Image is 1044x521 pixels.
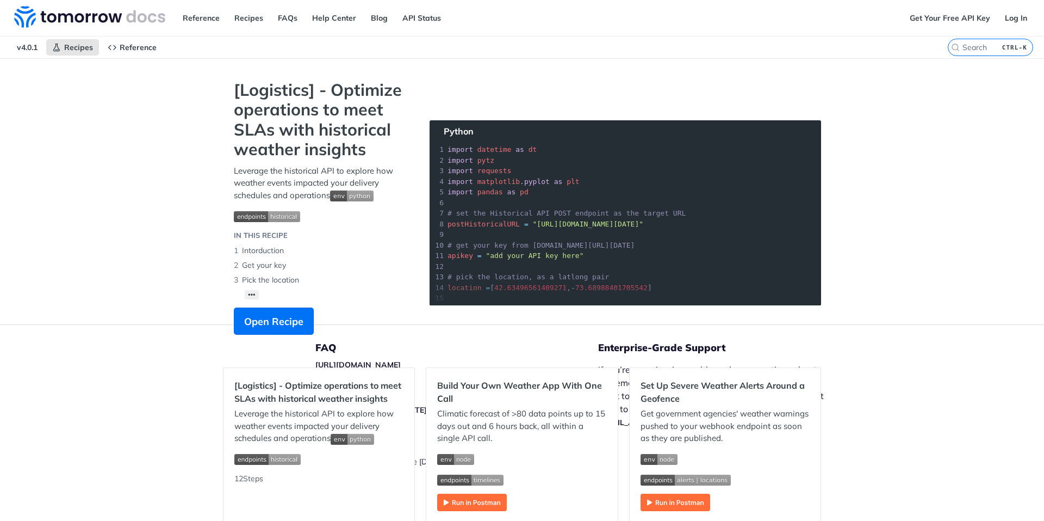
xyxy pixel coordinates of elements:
div: IN THIS RECIPE [234,230,288,241]
li: Get your key [234,258,408,273]
img: env [331,434,374,445]
img: env [330,191,374,201]
a: Reference [177,10,226,26]
img: Run in Postman [437,494,507,511]
span: Recipes [64,42,93,52]
img: Tomorrow.io Weather API Docs [14,6,165,28]
span: Expand image [234,210,408,222]
a: [URL][DOMAIN_NAME] [315,360,401,370]
img: endpoint [234,211,300,222]
kbd: CTRL-K [999,42,1030,53]
a: Reference [102,39,163,56]
strong: [Logistics] - Optimize operations to meet SLAs with historical weather insights [234,80,408,160]
span: Expand image [437,473,606,486]
a: Recipes [46,39,99,56]
span: v4.0.1 [11,39,43,56]
img: env [437,454,474,465]
p: Leverage the historical API to explore how weather events impacted your delivery schedules and op... [234,165,408,202]
img: endpoint [437,475,504,486]
img: Run in Postman [641,494,710,511]
span: Open Recipe [244,314,303,329]
img: endpoint [234,454,301,465]
span: Expand image [641,453,810,465]
span: Expand image [234,453,403,465]
svg: Search [951,43,960,52]
a: Blog [365,10,394,26]
a: API Status [396,10,447,26]
a: Help Center [306,10,362,26]
p: Get government agencies' weather warnings pushed to your webhook endpoint as soon as they are pub... [641,408,810,445]
span: Expand image [330,190,374,200]
a: Expand image [437,497,507,507]
span: Expand image [331,433,374,443]
img: env [641,454,678,465]
span: Expand image [437,453,606,465]
a: FAQs [272,10,303,26]
h2: Build Your Own Weather App With One Call [437,379,606,405]
p: If you’re experiencing problems, have questions about implementing [DATE][DOMAIN_NAME] , or want ... [598,363,835,428]
span: Reference [120,42,157,52]
a: Get Your Free API Key [904,10,996,26]
a: Expand image [641,497,710,507]
p: Climatic forecast of >80 data points up to 15 days out and 6 hours back, all within a single API ... [437,408,606,445]
p: Leverage the historical API to explore how weather events impacted your delivery schedules and op... [234,408,403,445]
span: Expand image [641,473,810,486]
button: Open Recipe [234,308,314,335]
h2: Set Up Severe Weather Alerts Around a Geofence [641,379,810,405]
a: Log In [999,10,1033,26]
a: Recipes [228,10,269,26]
li: Pick the location [234,273,408,287]
button: ••• [245,290,259,299]
li: Intorduction [234,243,408,258]
h2: [Logistics] - Optimize operations to meet SLAs with historical weather insights [234,379,403,405]
img: endpoint [641,475,731,486]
